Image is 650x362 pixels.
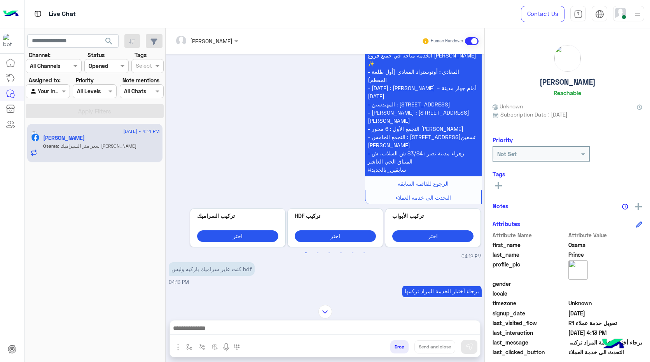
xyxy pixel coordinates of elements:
img: Trigger scenario [199,344,205,350]
img: profile [633,9,642,19]
button: 6 of 3 [360,249,368,257]
img: 322208621163248 [3,34,17,48]
button: اختر [295,230,376,242]
span: [DATE] - 4:14 PM [123,128,159,135]
p: 1/9/2025, 4:13 PM [402,284,482,298]
h5: Osama Prince [43,135,85,141]
p: 1/9/2025, 4:13 PM [169,262,255,276]
img: Facebook [31,134,39,141]
div: Select [135,61,152,71]
span: Subscription Date : [DATE] [500,110,568,118]
button: create order [209,340,222,353]
span: Attribute Value [568,231,643,239]
h6: Attributes [493,220,520,227]
small: Human Handover [431,38,463,44]
h6: Notes [493,202,508,209]
span: الرجوع للقائمة السابقة [398,180,449,187]
img: add [635,203,642,210]
span: Osama [568,241,643,249]
button: Send and close [414,340,455,353]
a: Contact Us [521,6,564,22]
span: Attribute Name [493,231,567,239]
img: hulul-logo.png [599,331,627,358]
span: last_interaction [493,329,567,337]
img: send attachment [173,343,183,352]
p: 1/9/2025, 4:12 PM [365,8,482,176]
img: create order [212,344,218,350]
span: timezone [493,299,567,307]
img: notes [622,204,628,210]
span: Prince [568,251,643,259]
img: tab [595,10,604,19]
img: tab [33,9,43,19]
img: select flow [186,344,192,350]
span: التحدث الى خدمة العملاء [568,348,643,356]
img: send message [465,343,473,351]
span: سعر متر السيراميك باركيه كام [58,143,136,149]
span: 04:13 PM [169,279,189,285]
button: 2 of 3 [314,249,322,257]
button: select flow [183,340,196,353]
img: send voice note [222,343,231,352]
label: Status [87,51,105,59]
button: search [100,34,119,51]
span: first_name [493,241,567,249]
p: تركيب الأبواب [392,212,474,220]
span: 04:12 PM [461,253,482,261]
label: Channel: [29,51,51,59]
span: Osama [43,143,58,149]
img: picture [30,131,37,138]
span: profile_pic [493,260,567,278]
img: picture [568,260,588,280]
h6: Priority [493,136,513,143]
span: search [104,37,114,46]
span: last_name [493,251,567,259]
h5: [PERSON_NAME] [540,78,596,87]
button: Drop [390,340,409,353]
span: Unknown [493,102,523,110]
label: Priority [76,76,94,84]
button: Trigger scenario [196,340,209,353]
p: تركيب السراميك [197,212,278,220]
span: 2025-09-01T13:11:17.193Z [568,309,643,317]
span: signup_date [493,309,567,317]
p: Live Chat [49,9,76,19]
h6: Reachable [554,89,581,96]
img: userImage [615,8,626,19]
button: 5 of 3 [349,249,356,257]
span: تحويل خدمة عملاء R1 [568,319,643,327]
span: last_visited_flow [493,319,567,327]
img: Logo [3,6,19,22]
button: اختر [197,230,278,242]
label: Note mentions [122,76,159,84]
span: التحدث الى خدمة العملاء [395,194,451,201]
button: 4 of 3 [337,249,345,257]
img: picture [554,45,581,71]
span: locale [493,289,567,298]
img: scroll [318,305,332,318]
a: tab [570,6,586,22]
label: Tags [135,51,147,59]
img: make a call [234,344,240,350]
span: null [568,280,643,288]
span: Unknown [568,299,643,307]
span: gender [493,280,567,288]
img: tab [574,10,583,19]
button: 1 of 3 [302,249,310,257]
label: Assigned to: [29,76,61,84]
span: null [568,289,643,298]
span: last_message [493,338,567,346]
span: last_clicked_button [493,348,567,356]
span: 2025-09-01T13:13:40.88Z [568,329,643,337]
button: Apply Filters [26,104,164,118]
h6: Tags [493,171,642,178]
button: 3 of 3 [325,249,333,257]
p: تركيب HDF [295,212,376,220]
button: اختر [392,230,474,242]
span: برجاء أختيار الخدمة المراد تركيبها [568,338,643,346]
